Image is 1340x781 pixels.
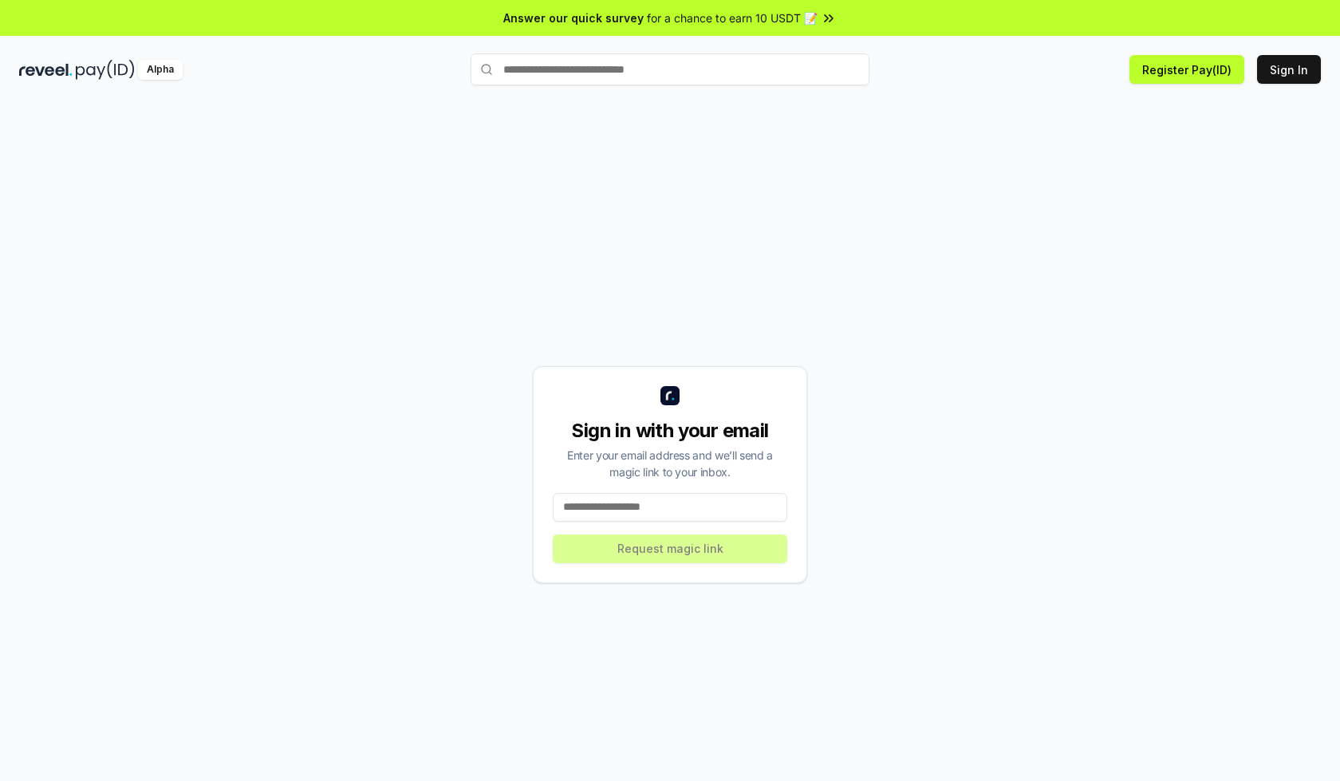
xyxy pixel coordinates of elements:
img: pay_id [76,60,135,80]
button: Sign In [1257,55,1321,84]
div: Sign in with your email [553,418,787,444]
img: reveel_dark [19,60,73,80]
span: for a chance to earn 10 USDT 📝 [647,10,818,26]
div: Enter your email address and we’ll send a magic link to your inbox. [553,447,787,480]
div: Alpha [138,60,183,80]
span: Answer our quick survey [503,10,644,26]
img: logo_small [660,386,680,405]
button: Register Pay(ID) [1129,55,1244,84]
